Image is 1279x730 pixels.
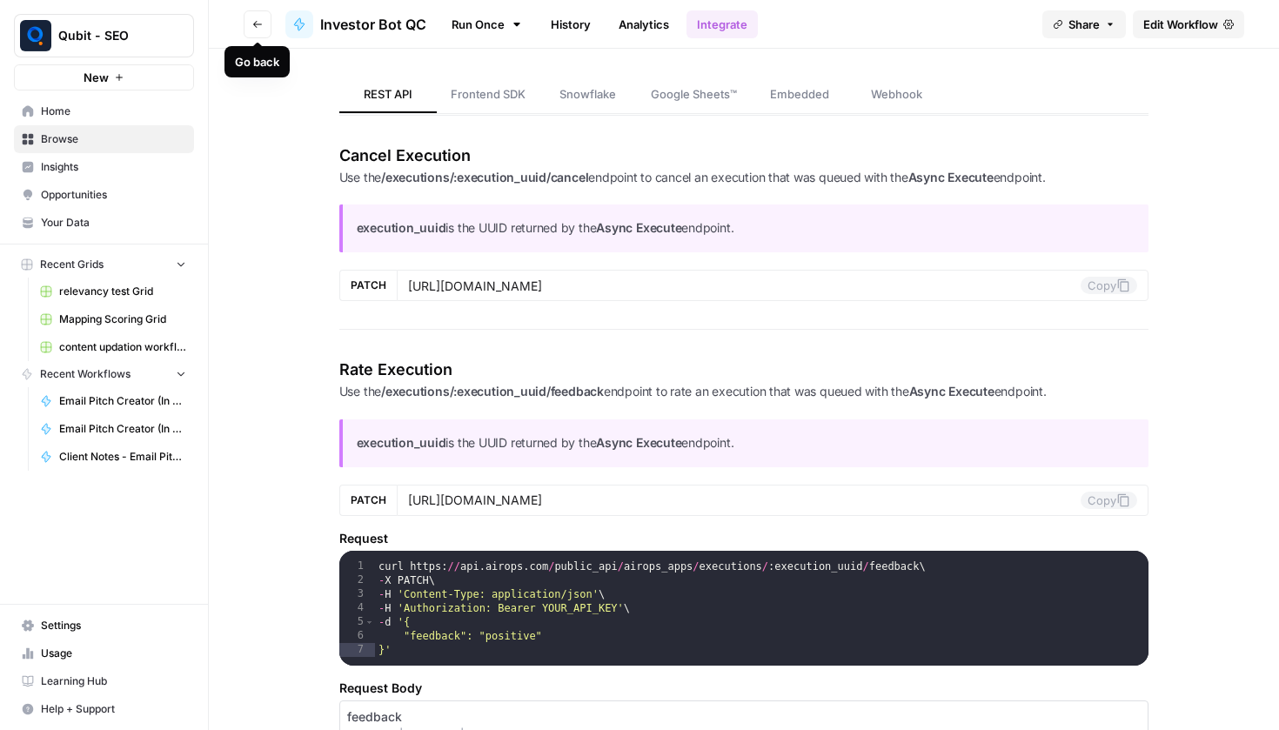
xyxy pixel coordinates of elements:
span: Email Pitch Creator (In Use) [59,393,186,409]
span: Investor Bot QC [320,14,426,35]
div: 5 [339,615,375,629]
button: New [14,64,194,90]
strong: Async Execute [908,170,994,184]
a: Browse [14,125,194,153]
span: Browse [41,131,186,147]
span: Insights [41,159,186,175]
span: relevancy test Grid [59,284,186,299]
div: Go back [235,53,279,70]
span: Settings [41,618,186,633]
span: Google Sheets™ [651,85,737,103]
div: 4 [339,601,375,615]
span: Email Pitch Creator (In Use) [59,421,186,437]
a: Client Notes - Email Pitch (Input) [32,443,194,471]
strong: execution_uuid [357,435,446,450]
h5: Request Body [339,680,1149,697]
span: Home [41,104,186,119]
div: 6 [339,629,375,643]
span: content updation workflow [59,339,186,355]
button: Workspace: Qubit - SEO [14,14,194,57]
a: Email Pitch Creator (In Use) [32,415,194,443]
a: Edit Workflow [1133,10,1244,38]
span: Edit Workflow [1143,16,1218,33]
span: Client Notes - Email Pitch (Input) [59,449,186,465]
a: content updation workflow [32,333,194,361]
h5: Request [339,530,1149,547]
a: History [540,10,601,38]
span: Mapping Scoring Grid [59,311,186,327]
span: Recent Grids [40,257,104,272]
a: Frontend SDK [437,77,539,113]
span: Snowflake [559,85,616,103]
p: feedback [347,708,402,726]
p: Use the endpoint to rate an execution that was queued with the endpoint. [339,382,1149,402]
a: Learning Hub [14,667,194,695]
a: Usage [14,640,194,667]
button: Copy [1081,277,1137,294]
span: Frontend SDK [451,85,526,103]
button: Recent Workflows [14,361,194,387]
div: 1 [339,559,375,573]
a: Opportunities [14,181,194,209]
span: Usage [41,646,186,661]
strong: Async Execute [596,435,681,450]
span: Embedded [770,85,829,103]
strong: execution_uuid [357,220,446,235]
a: Your Data [14,209,194,237]
img: Qubit - SEO Logo [20,20,51,51]
span: New [84,69,109,86]
span: Recent Workflows [40,366,131,382]
a: Email Pitch Creator (In Use) [32,387,194,415]
span: Webhook [871,85,922,103]
span: Opportunities [41,187,186,203]
span: Qubit - SEO [58,27,164,44]
strong: Async Execute [596,220,681,235]
span: PATCH [351,278,386,293]
h4: Cancel Execution [339,144,1149,168]
span: REST API [364,85,412,103]
a: Home [14,97,194,125]
a: Google Sheets™ [637,77,751,113]
span: Help + Support [41,701,186,717]
a: Mapping Scoring Grid [32,305,194,333]
a: Analytics [608,10,680,38]
button: Help + Support [14,695,194,723]
p: is the UUID returned by the endpoint. [357,218,1135,238]
a: relevancy test Grid [32,278,194,305]
a: Settings [14,612,194,640]
a: Insights [14,153,194,181]
span: PATCH [351,492,386,508]
a: Snowflake [539,77,637,113]
button: Recent Grids [14,251,194,278]
div: 2 [339,573,375,587]
strong: Async Execute [909,384,994,398]
div: 3 [339,587,375,601]
span: Share [1068,16,1100,33]
span: Your Data [41,215,186,231]
a: Embedded [751,77,848,113]
button: Share [1042,10,1126,38]
a: Integrate [686,10,758,38]
div: 7 [339,643,375,657]
p: Use the endpoint to cancel an execution that was queued with the endpoint. [339,168,1149,188]
span: Toggle code folding, rows 5 through 7 [365,615,374,629]
button: Copy [1081,492,1137,509]
p: is the UUID returned by the endpoint. [357,433,1135,453]
h4: Rate Execution [339,358,1149,382]
a: REST API [339,77,437,113]
span: Learning Hub [41,673,186,689]
strong: /executions/:execution_uuid/cancel [381,170,588,184]
a: Investor Bot QC [285,10,426,38]
a: Webhook [848,77,946,113]
strong: /executions/:execution_uuid/feedback [381,384,604,398]
a: Run Once [440,10,533,39]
